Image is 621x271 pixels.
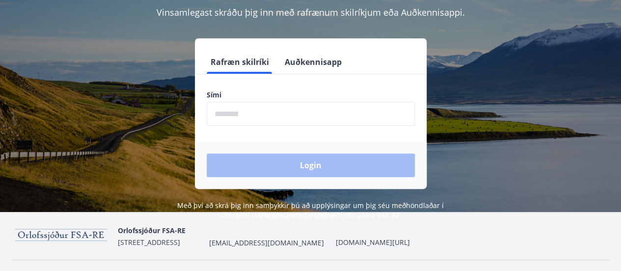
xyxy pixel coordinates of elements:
[12,226,110,246] img: 9KYmDEypRXG94GXCPf4TxXoKKe9FJA8K7GHHUKiP.png
[207,90,415,100] label: Sími
[118,226,186,235] span: Orlofssjóður FSA-RE
[207,50,273,74] button: Rafræn skilríki
[209,238,324,248] span: [EMAIL_ADDRESS][DOMAIN_NAME]
[261,211,335,220] a: Persónuverndarstefna
[118,238,180,247] span: [STREET_ADDRESS]
[157,6,465,18] span: Vinsamlegast skráðu þig inn með rafrænum skilríkjum eða Auðkennisappi.
[336,238,410,247] a: [DOMAIN_NAME][URL]
[177,201,444,220] span: Með því að skrá þig inn samþykkir þú að upplýsingar um þig séu meðhöndlaðar í samræmi við Orlofss...
[281,50,346,74] button: Auðkennisapp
